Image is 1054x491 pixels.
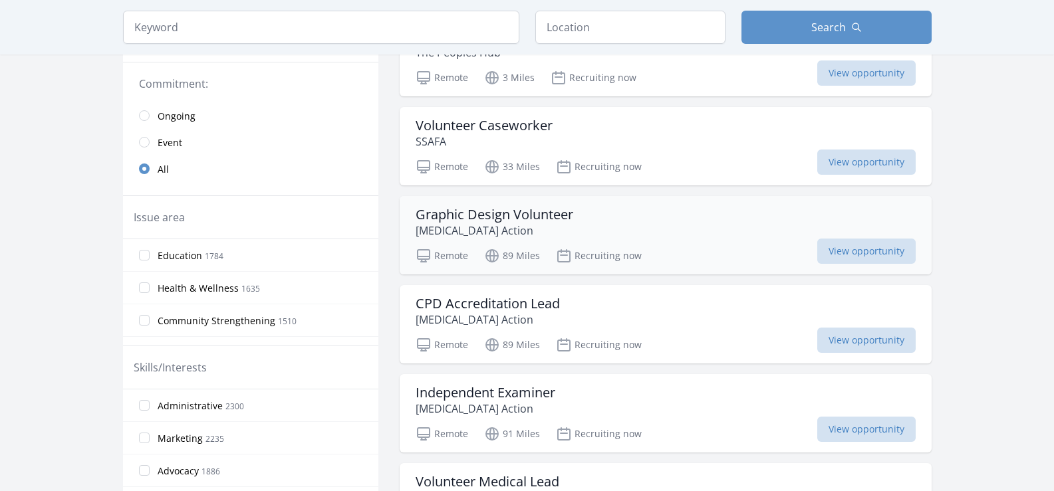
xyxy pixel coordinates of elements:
[400,18,932,96] a: The Peoples Hub Adas Army Volunteers The Peoples Hub Remote 3 Miles Recruiting now View opportunity
[134,359,207,375] legend: Skills/Interests
[416,134,553,149] p: SSAFA
[158,314,275,328] span: Community Strengthening
[158,110,196,123] span: Ongoing
[158,282,239,295] span: Health & Wellness
[158,399,223,413] span: Administrative
[139,433,150,443] input: Marketing 2235
[400,196,932,274] a: Graphic Design Volunteer [MEDICAL_DATA] Action Remote 89 Miles Recruiting now View opportunity
[556,426,642,442] p: Recruiting now
[741,11,932,44] button: Search
[556,337,642,353] p: Recruiting now
[205,433,224,444] span: 2235
[400,107,932,185] a: Volunteer Caseworker SSAFA Remote 33 Miles Recruiting now View opportunity
[139,282,150,293] input: Health & Wellness 1635
[134,209,185,225] legend: Issue area
[484,337,540,353] p: 89 Miles
[811,19,846,35] span: Search
[139,400,150,411] input: Administrative 2300
[201,466,220,477] span: 1886
[416,385,555,401] h3: Independent Examiner
[484,426,540,442] p: 91 Miles
[484,248,540,264] p: 89 Miles
[123,129,378,155] a: Event
[123,11,519,44] input: Keyword
[416,474,559,490] h3: Volunteer Medical Lead
[241,283,260,294] span: 1635
[817,239,916,264] span: View opportunity
[416,296,560,312] h3: CPD Accreditation Lead
[556,248,642,264] p: Recruiting now
[817,328,916,353] span: View opportunity
[158,432,203,445] span: Marketing
[416,118,553,134] h3: Volunteer Caseworker
[817,149,916,175] span: View opportunity
[416,159,468,175] p: Remote
[416,70,468,86] p: Remote
[817,60,916,86] span: View opportunity
[484,70,535,86] p: 3 Miles
[400,285,932,363] a: CPD Accreditation Lead [MEDICAL_DATA] Action Remote 89 Miles Recruiting now View opportunity
[400,374,932,452] a: Independent Examiner [MEDICAL_DATA] Action Remote 91 Miles Recruiting now View opportunity
[139,315,150,326] input: Community Strengthening 1510
[139,465,150,476] input: Advocacy 1886
[225,401,244,412] span: 2300
[416,207,573,223] h3: Graphic Design Volunteer
[123,102,378,129] a: Ongoing
[158,136,182,149] span: Event
[416,337,468,353] p: Remote
[416,248,468,264] p: Remote
[139,76,362,92] legend: Commitment:
[205,250,223,262] span: 1784
[817,417,916,442] span: View opportunity
[556,159,642,175] p: Recruiting now
[484,159,540,175] p: 33 Miles
[278,316,297,327] span: 1510
[416,223,573,239] p: [MEDICAL_DATA] Action
[416,312,560,328] p: [MEDICAL_DATA] Action
[158,163,169,176] span: All
[158,249,202,262] span: Education
[535,11,725,44] input: Location
[416,426,468,442] p: Remote
[139,250,150,260] input: Education 1784
[551,70,636,86] p: Recruiting now
[123,155,378,182] a: All
[158,464,199,478] span: Advocacy
[416,401,555,417] p: [MEDICAL_DATA] Action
